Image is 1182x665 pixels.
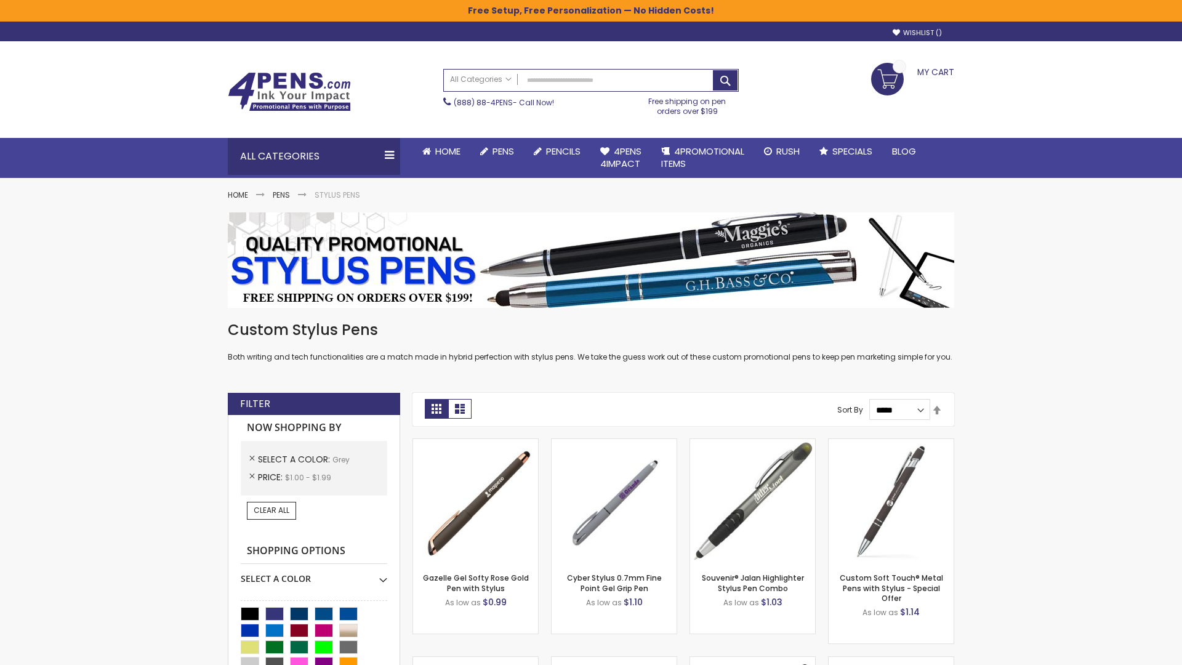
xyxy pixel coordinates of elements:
[450,75,512,84] span: All Categories
[332,454,350,465] span: Grey
[228,190,248,200] a: Home
[492,145,514,158] span: Pens
[586,597,622,608] span: As low as
[636,92,739,116] div: Free shipping on pen orders over $199
[258,471,285,483] span: Price
[241,415,387,441] strong: Now Shopping by
[651,138,754,178] a: 4PROMOTIONALITEMS
[423,573,529,593] a: Gazelle Gel Softy Rose Gold Pen with Stylus
[600,145,641,170] span: 4Pens 4impact
[893,28,942,38] a: Wishlist
[661,145,744,170] span: 4PROMOTIONAL ITEMS
[254,505,289,515] span: Clear All
[454,97,554,108] span: - Call Now!
[285,472,331,483] span: $1.00 - $1.99
[470,138,524,165] a: Pens
[761,596,782,608] span: $1.03
[624,596,643,608] span: $1.10
[829,438,954,449] a: Custom Soft Touch® Metal Pens with Stylus-Grey
[444,70,518,90] a: All Categories
[882,138,926,165] a: Blog
[590,138,651,178] a: 4Pens4impact
[228,320,954,340] h1: Custom Stylus Pens
[567,573,662,593] a: Cyber Stylus 0.7mm Fine Point Gel Grip Pen
[413,438,538,449] a: Gazelle Gel Softy Rose Gold Pen with Stylus-Grey
[837,405,863,415] label: Sort By
[832,145,872,158] span: Specials
[228,320,954,363] div: Both writing and tech functionalities are a match made in hybrid perfection with stylus pens. We ...
[228,138,400,175] div: All Categories
[900,606,920,618] span: $1.14
[892,145,916,158] span: Blog
[413,439,538,564] img: Gazelle Gel Softy Rose Gold Pen with Stylus-Grey
[454,97,513,108] a: (888) 88-4PENS
[552,438,677,449] a: Cyber Stylus 0.7mm Fine Point Gel Grip Pen-Grey
[829,439,954,564] img: Custom Soft Touch® Metal Pens with Stylus-Grey
[524,138,590,165] a: Pencils
[754,138,810,165] a: Rush
[247,502,296,519] a: Clear All
[776,145,800,158] span: Rush
[690,439,815,564] img: Souvenir® Jalan Highlighter Stylus Pen Combo-Grey
[840,573,943,603] a: Custom Soft Touch® Metal Pens with Stylus - Special Offer
[240,397,270,411] strong: Filter
[228,72,351,111] img: 4Pens Custom Pens and Promotional Products
[702,573,804,593] a: Souvenir® Jalan Highlighter Stylus Pen Combo
[546,145,581,158] span: Pencils
[445,597,481,608] span: As low as
[483,596,507,608] span: $0.99
[810,138,882,165] a: Specials
[552,439,677,564] img: Cyber Stylus 0.7mm Fine Point Gel Grip Pen-Grey
[425,399,448,419] strong: Grid
[435,145,460,158] span: Home
[412,138,470,165] a: Home
[258,453,332,465] span: Select A Color
[690,438,815,449] a: Souvenir® Jalan Highlighter Stylus Pen Combo-Grey
[723,597,759,608] span: As low as
[241,538,387,565] strong: Shopping Options
[273,190,290,200] a: Pens
[241,564,387,585] div: Select A Color
[228,212,954,308] img: Stylus Pens
[315,190,360,200] strong: Stylus Pens
[862,607,898,618] span: As low as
